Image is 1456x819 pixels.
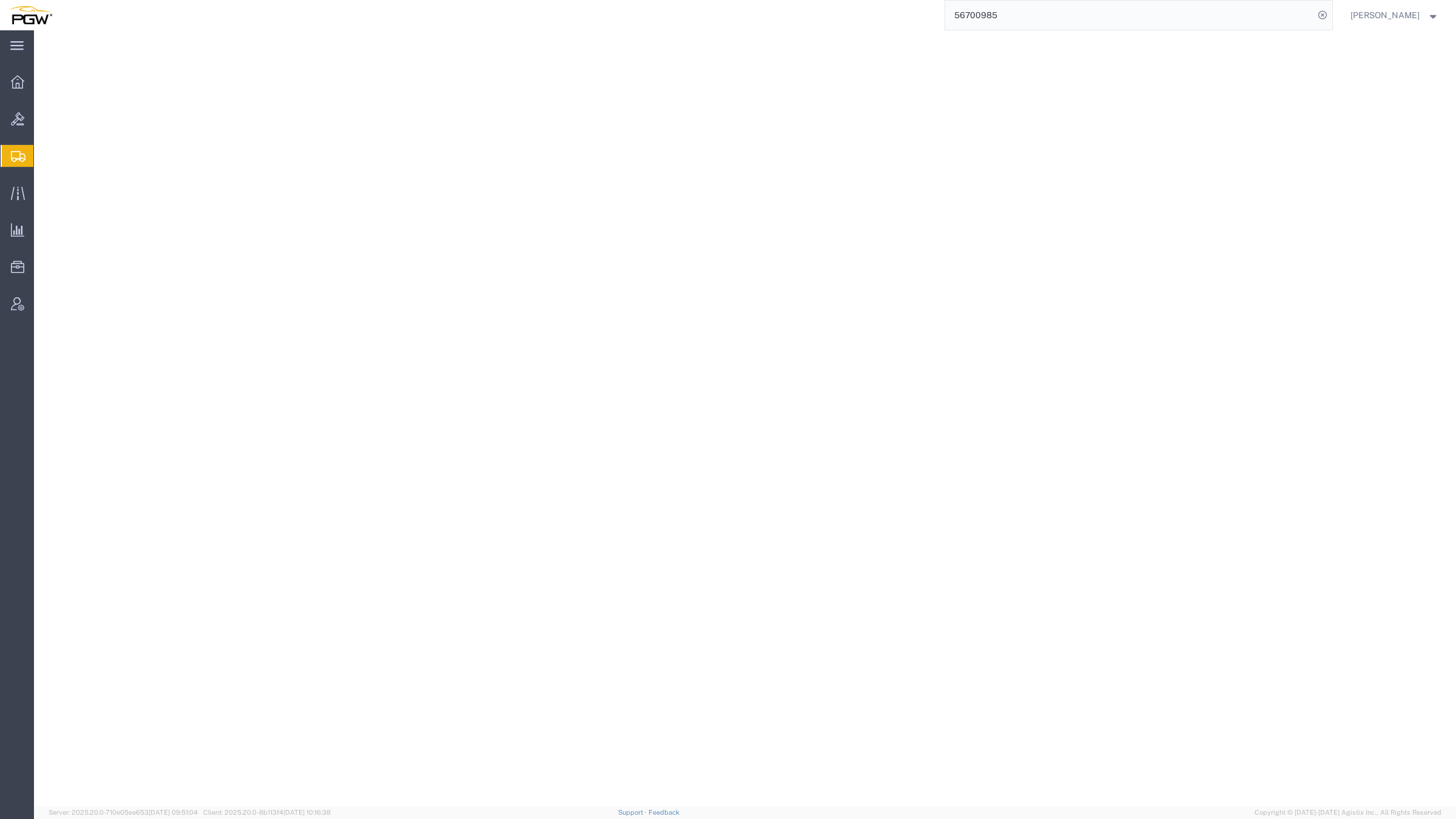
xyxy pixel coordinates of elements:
[34,30,1456,806] iframe: FS Legacy Container
[8,6,52,24] img: logo
[1350,8,1440,22] button: [PERSON_NAME]
[649,809,679,816] a: Feedback
[203,809,331,816] span: Client: 2025.20.0-8b113f4
[149,809,198,816] span: [DATE] 09:51:04
[945,1,1314,30] input: Search for shipment number, reference number
[1255,807,1441,818] span: Copyright © [DATE]-[DATE] Agistix Inc., All Rights Reserved
[283,809,331,816] span: [DATE] 10:16:38
[618,809,649,816] a: Support
[1350,8,1420,22] span: Ksenia Gushchina-Kerecz
[49,809,198,816] span: Server: 2025.20.0-710e05ee653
